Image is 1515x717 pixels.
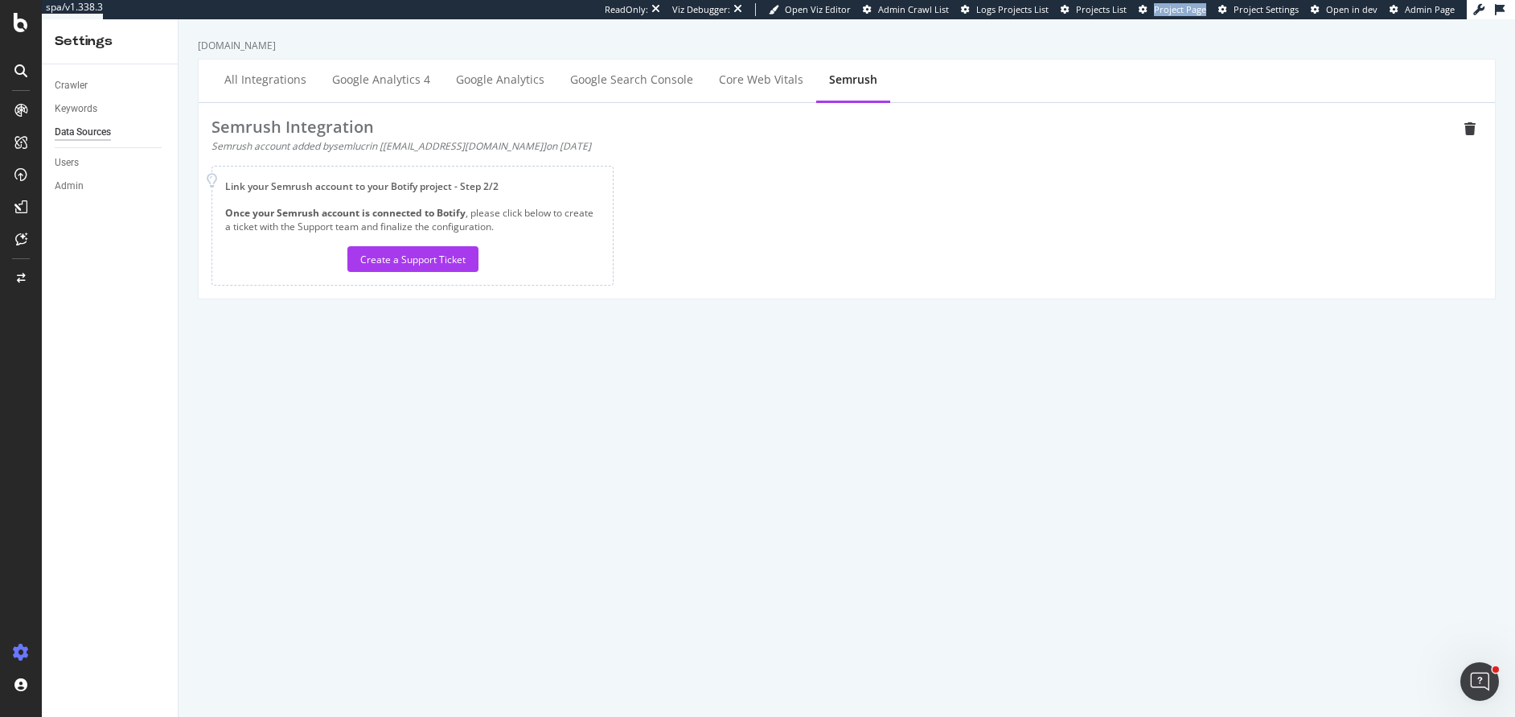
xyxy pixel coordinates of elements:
[332,72,430,88] div: Google Analytics 4
[672,3,730,16] div: Viz Debugger:
[225,206,600,272] div: , please click below to create a ticket with the Support team and finalize the configuration.
[1218,3,1299,16] a: Project Settings
[211,116,1458,139] div: Semrush Integration
[225,179,600,193] div: Link your Semrush account to your Botify project - Step 2/2
[1311,3,1377,16] a: Open in dev
[1405,3,1455,15] span: Admin Page
[570,72,693,88] div: Google Search Console
[1061,3,1127,16] a: Projects List
[961,3,1049,16] a: Logs Projects List
[347,246,478,272] button: Create a Support Ticket
[719,72,803,88] div: Core Web Vitals
[55,77,166,94] a: Crawler
[785,3,851,15] span: Open Viz Editor
[55,124,166,141] a: Data Sources
[769,3,851,16] a: Open Viz Editor
[456,72,544,88] div: Google Analytics
[55,32,165,51] div: Settings
[55,124,111,141] div: Data Sources
[55,155,166,171] a: Users
[224,72,306,88] div: All integrations
[1234,3,1299,15] span: Project Settings
[198,39,1496,52] div: [DOMAIN_NAME]
[1154,3,1206,15] span: Project Page
[1458,116,1482,142] i: trash
[1139,3,1206,16] a: Project Page
[1390,3,1455,16] a: Admin Page
[225,206,466,220] b: Once your Semrush account is connected to Botify
[1460,662,1499,701] iframe: Intercom live chat
[1076,3,1127,15] span: Projects List
[55,101,166,117] a: Keywords
[1326,3,1377,15] span: Open in dev
[878,3,949,15] span: Admin Crawl List
[211,139,1458,153] div: Semrush account added by semlucrin [[EMAIL_ADDRESS][DOMAIN_NAME]] on [DATE]
[605,3,648,16] div: ReadOnly:
[829,72,877,88] div: Semrush
[55,178,166,195] a: Admin
[360,253,466,266] div: Create a Support Ticket
[55,178,84,195] div: Admin
[976,3,1049,15] span: Logs Projects List
[55,101,97,117] div: Keywords
[863,3,949,16] a: Admin Crawl List
[55,155,79,171] div: Users
[55,77,88,94] div: Crawler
